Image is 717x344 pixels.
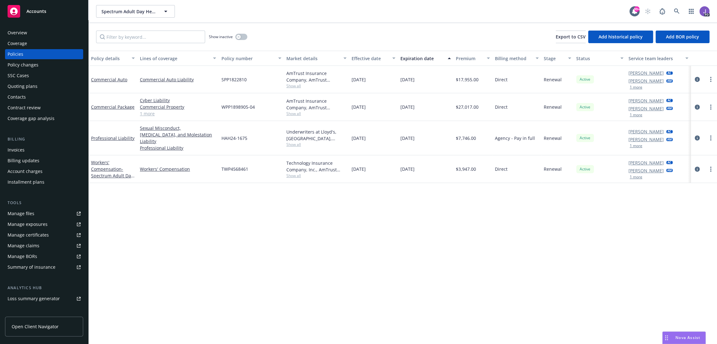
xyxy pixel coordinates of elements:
[91,104,135,110] a: Commercial Package
[556,31,586,43] button: Export to CSV
[675,335,700,340] span: Nova Assist
[707,103,714,111] a: more
[8,262,55,272] div: Summary of insurance
[137,51,219,66] button: Lines of coverage
[26,9,46,14] span: Accounts
[656,5,668,18] a: Report a Bug
[8,294,60,304] div: Loss summary generator
[556,34,586,40] span: Export to CSV
[5,81,83,91] a: Quoting plans
[8,81,37,91] div: Quoting plans
[628,97,664,104] a: [PERSON_NAME]
[284,51,349,66] button: Market details
[8,49,23,59] div: Policies
[693,134,701,142] a: circleInformation
[5,113,83,123] a: Coverage gap analysis
[456,166,476,172] span: $3,947.00
[5,38,83,49] a: Coverage
[5,3,83,20] a: Accounts
[8,209,34,219] div: Manage files
[699,6,709,16] img: photo
[5,241,83,251] a: Manage claims
[352,166,366,172] span: [DATE]
[628,167,664,174] a: [PERSON_NAME]
[5,28,83,38] a: Overview
[349,51,398,66] button: Effective date
[663,332,670,344] div: Drag to move
[628,136,664,143] a: [PERSON_NAME]
[5,166,83,176] a: Account charges
[5,49,83,59] a: Policies
[12,323,59,330] span: Open Client Navigator
[398,51,453,66] button: Expiration date
[456,76,479,83] span: $17,955.00
[670,5,683,18] a: Search
[544,135,562,141] span: Renewal
[630,144,642,148] button: 1 more
[693,76,701,83] a: circleInformation
[400,104,415,110] span: [DATE]
[8,38,27,49] div: Coverage
[221,76,246,83] span: SPP1822810
[5,262,83,272] a: Summary of insurance
[5,230,83,240] a: Manage certificates
[140,125,216,145] a: Sexual Misconduct, [MEDICAL_DATA], and Molestation Liability
[89,51,137,66] button: Policy details
[5,177,83,187] a: Installment plans
[628,159,664,166] a: [PERSON_NAME]
[579,135,591,141] span: Active
[495,55,532,62] div: Billing method
[5,294,83,304] a: Loss summary generator
[693,165,701,173] a: circleInformation
[685,5,697,18] a: Switch app
[8,219,48,229] div: Manage exposures
[286,70,347,83] div: AmTrust Insurance Company, AmTrust Financial Services
[352,76,366,83] span: [DATE]
[140,55,209,62] div: Lines of coverage
[352,104,366,110] span: [DATE]
[588,31,653,43] button: Add historical policy
[541,51,574,66] button: Stage
[495,76,508,83] span: Direct
[400,55,444,62] div: Expiration date
[8,166,43,176] div: Account charges
[5,219,83,229] a: Manage exposures
[91,77,127,83] a: Commercial Auto
[8,251,37,261] div: Manage BORs
[495,166,508,172] span: Direct
[495,135,535,141] span: Agency - Pay in full
[96,31,205,43] input: Filter by keyword...
[456,55,483,62] div: Premium
[579,104,591,110] span: Active
[91,159,134,185] a: Workers' Compensation
[8,156,39,166] div: Billing updates
[628,105,664,112] a: [PERSON_NAME]
[209,34,233,39] span: Show inactive
[286,173,347,178] span: Show all
[352,55,388,62] div: Effective date
[666,34,699,40] span: Add BOR policy
[599,34,643,40] span: Add historical policy
[8,92,26,102] div: Contacts
[221,55,274,62] div: Policy number
[91,166,135,185] span: - Spectrum Adult Day Health Services, Inc.
[579,77,591,82] span: Active
[628,77,664,84] a: [PERSON_NAME]
[574,51,626,66] button: Status
[544,76,562,83] span: Renewal
[8,28,27,38] div: Overview
[707,76,714,83] a: more
[693,103,701,111] a: circleInformation
[5,92,83,102] a: Contacts
[5,251,83,261] a: Manage BORs
[495,104,508,110] span: Direct
[626,51,691,66] button: Service team leaders
[707,165,714,173] a: more
[286,55,340,62] div: Market details
[8,103,41,113] div: Contract review
[5,200,83,206] div: Tools
[286,129,347,142] div: Underwriters at Lloyd's, [GEOGRAPHIC_DATA], [PERSON_NAME] of [GEOGRAPHIC_DATA], RT Specialty Insu...
[219,51,284,66] button: Policy number
[101,8,156,15] span: Spectrum Adult Day Health Services
[8,113,54,123] div: Coverage gap analysis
